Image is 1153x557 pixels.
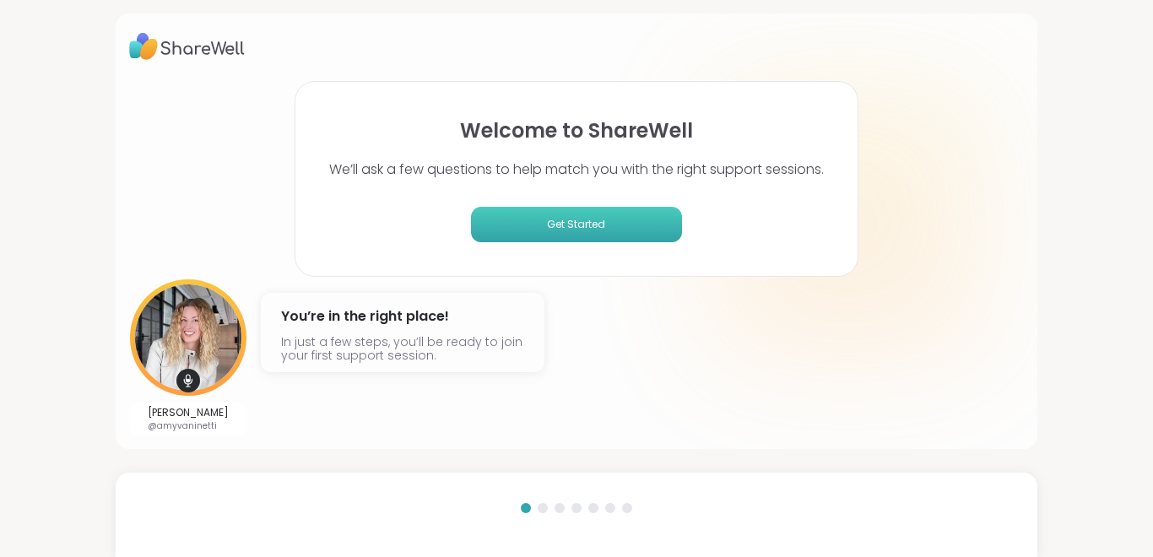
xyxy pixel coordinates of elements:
span: Get Started [478,217,675,232]
button: Get Started [471,207,682,242]
p: In just a few steps, you’ll be ready to join your first support session. [281,335,524,362]
p: @amyvaninetti [148,419,229,432]
p: [PERSON_NAME] [148,406,229,419]
p: We’ll ask a few questions to help match you with the right support sessions. [329,160,824,180]
img: ShareWell Logo [129,27,245,66]
h1: Welcome to ShareWell [460,116,693,146]
img: mic icon [176,369,200,392]
h4: You’re in the right place! [281,303,524,330]
img: User image [130,279,246,396]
